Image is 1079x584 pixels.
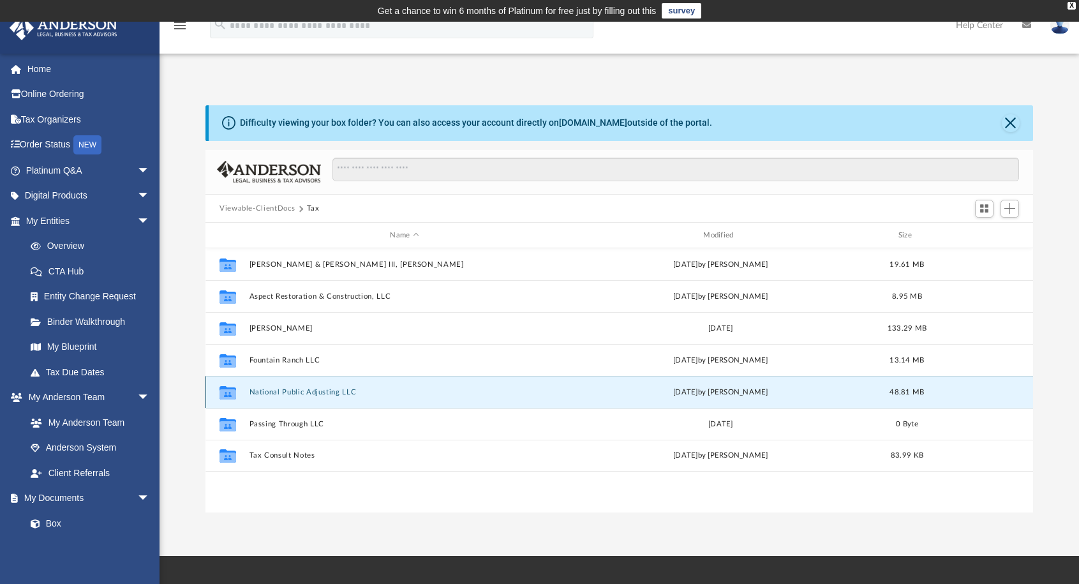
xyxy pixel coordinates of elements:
div: Get a chance to win 6 months of Platinum for free just by filling out this [378,3,657,19]
a: Platinum Q&Aarrow_drop_down [9,158,169,183]
button: Add [1001,200,1020,218]
div: NEW [73,135,101,154]
button: Tax [307,203,320,214]
span: 133.29 MB [888,325,926,332]
a: My Entitiesarrow_drop_down [9,208,169,234]
div: Modified [565,230,876,241]
button: [PERSON_NAME] [249,324,560,333]
span: arrow_drop_down [137,486,163,512]
img: Anderson Advisors Platinum Portal [6,15,121,40]
a: My Documentsarrow_drop_down [9,486,163,511]
button: National Public Adjusting LLC [249,388,560,396]
a: Tax Due Dates [18,359,169,385]
img: User Pic [1050,16,1069,34]
span: 48.81 MB [889,389,924,396]
div: [DATE] by [PERSON_NAME] [565,450,876,461]
a: My Blueprint [18,334,163,360]
a: Anderson System [18,435,163,461]
div: [DATE] [565,419,876,430]
a: Online Ordering [9,82,169,107]
span: 19.61 MB [889,261,924,268]
div: [DATE] by [PERSON_NAME] [565,355,876,366]
span: 0 Byte [896,421,918,428]
a: Client Referrals [18,460,163,486]
button: Switch to Grid View [975,200,994,218]
a: [DOMAIN_NAME] [559,117,627,128]
span: arrow_drop_down [137,183,163,209]
a: CTA Hub [18,258,169,284]
i: menu [172,18,188,33]
span: 83.99 KB [891,452,923,459]
a: Meeting Minutes [18,536,163,562]
span: arrow_drop_down [137,158,163,184]
div: Name [249,230,560,241]
button: Tax Consult Notes [249,452,560,460]
div: id [938,230,1027,241]
span: 13.14 MB [889,357,924,364]
a: Tax Organizers [9,107,169,132]
a: survey [662,3,701,19]
a: Order StatusNEW [9,132,169,158]
a: My Anderson Teamarrow_drop_down [9,385,163,410]
div: Size [882,230,933,241]
span: 8.95 MB [892,293,922,300]
div: grid [205,248,1033,513]
a: Binder Walkthrough [18,309,169,334]
div: id [211,230,243,241]
span: arrow_drop_down [137,208,163,234]
button: Passing Through LLC [249,420,560,428]
input: Search files and folders [332,158,1019,182]
div: close [1068,2,1076,10]
button: Aspect Restoration & Construction, LLC [249,292,560,301]
button: Close [1002,114,1020,132]
a: menu [172,24,188,33]
a: My Anderson Team [18,410,156,435]
div: [DATE] by [PERSON_NAME] [565,259,876,271]
div: [DATE] [565,323,876,334]
a: Overview [18,234,169,259]
i: search [213,17,227,31]
a: Box [18,511,156,536]
a: Entity Change Request [18,284,169,310]
span: arrow_drop_down [137,385,163,411]
div: [DATE] by [PERSON_NAME] [565,291,876,303]
button: Fountain Ranch LLC [249,356,560,364]
button: [PERSON_NAME] & [PERSON_NAME] III, [PERSON_NAME] [249,260,560,269]
div: [DATE] by [PERSON_NAME] [565,387,876,398]
div: Difficulty viewing your box folder? You can also access your account directly on outside of the p... [240,116,712,130]
button: Viewable-ClientDocs [220,203,295,214]
a: Home [9,56,169,82]
a: Digital Productsarrow_drop_down [9,183,169,209]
